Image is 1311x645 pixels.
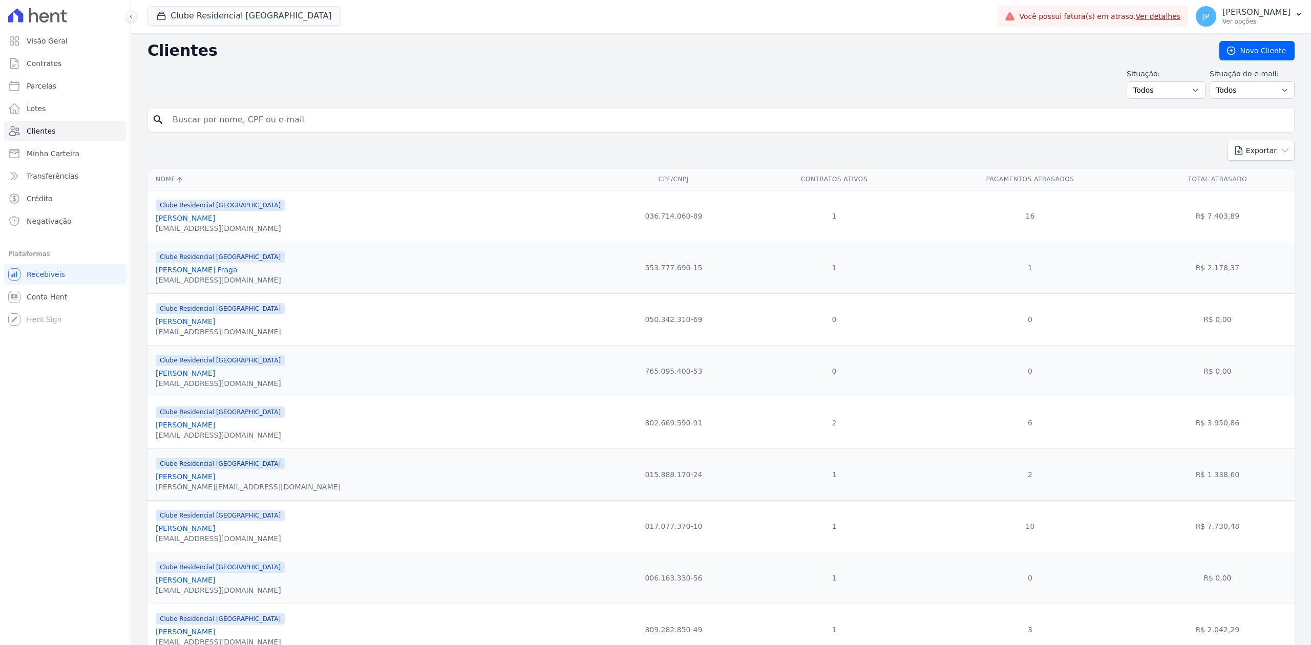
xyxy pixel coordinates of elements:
[1210,69,1295,79] label: Situação do e-mail:
[920,397,1140,448] td: 6
[4,121,126,141] a: Clientes
[156,355,285,366] span: Clube Residencial [GEOGRAPHIC_DATA]
[599,448,749,500] td: 015.888.170-24
[4,188,126,209] a: Crédito
[599,500,749,552] td: 017.077.370-10
[920,242,1140,293] td: 1
[156,275,285,285] div: [EMAIL_ADDRESS][DOMAIN_NAME]
[1136,12,1181,20] a: Ver detalhes
[156,576,215,584] a: [PERSON_NAME]
[27,81,56,91] span: Parcelas
[920,169,1140,190] th: Pagamentos Atrasados
[156,251,285,263] span: Clube Residencial [GEOGRAPHIC_DATA]
[599,397,749,448] td: 802.669.590-91
[156,200,285,211] span: Clube Residencial [GEOGRAPHIC_DATA]
[147,6,341,26] button: Clube Residencial [GEOGRAPHIC_DATA]
[4,166,126,186] a: Transferências
[27,36,68,46] span: Visão Geral
[156,369,215,377] a: [PERSON_NAME]
[599,242,749,293] td: 553.777.690-15
[1140,169,1295,190] th: Total Atrasado
[1140,552,1295,604] td: R$ 0,00
[1203,13,1210,20] span: JP
[1219,41,1295,60] a: Novo Cliente
[1140,293,1295,345] td: R$ 0,00
[156,223,285,233] div: [EMAIL_ADDRESS][DOMAIN_NAME]
[4,287,126,307] a: Conta Hent
[1227,141,1295,161] button: Exportar
[156,458,285,469] span: Clube Residencial [GEOGRAPHIC_DATA]
[1140,397,1295,448] td: R$ 3.950,86
[1140,190,1295,242] td: R$ 7.403,89
[156,472,215,481] a: [PERSON_NAME]
[4,98,126,119] a: Lotes
[156,378,285,389] div: [EMAIL_ADDRESS][DOMAIN_NAME]
[156,628,215,636] a: [PERSON_NAME]
[27,216,72,226] span: Negativação
[920,190,1140,242] td: 16
[156,266,238,274] a: [PERSON_NAME] Fraga
[599,169,749,190] th: CPF/CNPJ
[599,552,749,604] td: 006.163.330-56
[156,562,285,573] span: Clube Residencial [GEOGRAPHIC_DATA]
[920,448,1140,500] td: 2
[8,248,122,260] div: Plataformas
[749,169,920,190] th: Contratos Ativos
[156,482,341,492] div: [PERSON_NAME][EMAIL_ADDRESS][DOMAIN_NAME]
[749,448,920,500] td: 1
[27,103,46,114] span: Lotes
[156,327,285,337] div: [EMAIL_ADDRESS][DOMAIN_NAME]
[152,114,164,126] i: search
[147,41,1203,60] h2: Clientes
[156,510,285,521] span: Clube Residencial [GEOGRAPHIC_DATA]
[749,552,920,604] td: 1
[27,148,79,159] span: Minha Carteira
[4,264,126,285] a: Recebíveis
[27,193,53,204] span: Crédito
[4,31,126,51] a: Visão Geral
[156,214,215,222] a: [PERSON_NAME]
[920,293,1140,345] td: 0
[749,293,920,345] td: 0
[156,430,285,440] div: [EMAIL_ADDRESS][DOMAIN_NAME]
[4,53,126,74] a: Contratos
[920,345,1140,397] td: 0
[156,533,285,544] div: [EMAIL_ADDRESS][DOMAIN_NAME]
[1140,500,1295,552] td: R$ 7.730,48
[749,242,920,293] td: 1
[156,585,285,595] div: [EMAIL_ADDRESS][DOMAIN_NAME]
[599,190,749,242] td: 036.714.060-89
[1222,17,1291,26] p: Ver opções
[4,143,126,164] a: Minha Carteira
[1019,11,1180,22] span: Você possui fatura(s) em atraso.
[27,126,55,136] span: Clientes
[27,292,67,302] span: Conta Hent
[599,293,749,345] td: 050.342.310-69
[1188,2,1311,31] button: JP [PERSON_NAME] Ver opções
[147,169,599,190] th: Nome
[920,552,1140,604] td: 0
[156,524,215,532] a: [PERSON_NAME]
[749,190,920,242] td: 1
[156,613,285,625] span: Clube Residencial [GEOGRAPHIC_DATA]
[749,345,920,397] td: 0
[1127,69,1206,79] label: Situação:
[27,269,65,279] span: Recebíveis
[1140,345,1295,397] td: R$ 0,00
[156,421,215,429] a: [PERSON_NAME]
[156,317,215,326] a: [PERSON_NAME]
[749,397,920,448] td: 2
[920,500,1140,552] td: 10
[749,500,920,552] td: 1
[4,76,126,96] a: Parcelas
[166,110,1290,130] input: Buscar por nome, CPF ou e-mail
[156,303,285,314] span: Clube Residencial [GEOGRAPHIC_DATA]
[27,171,78,181] span: Transferências
[1140,448,1295,500] td: R$ 1.338,60
[4,211,126,231] a: Negativação
[27,58,61,69] span: Contratos
[1222,7,1291,17] p: [PERSON_NAME]
[599,345,749,397] td: 765.095.400-53
[1140,242,1295,293] td: R$ 2.178,37
[156,406,285,418] span: Clube Residencial [GEOGRAPHIC_DATA]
